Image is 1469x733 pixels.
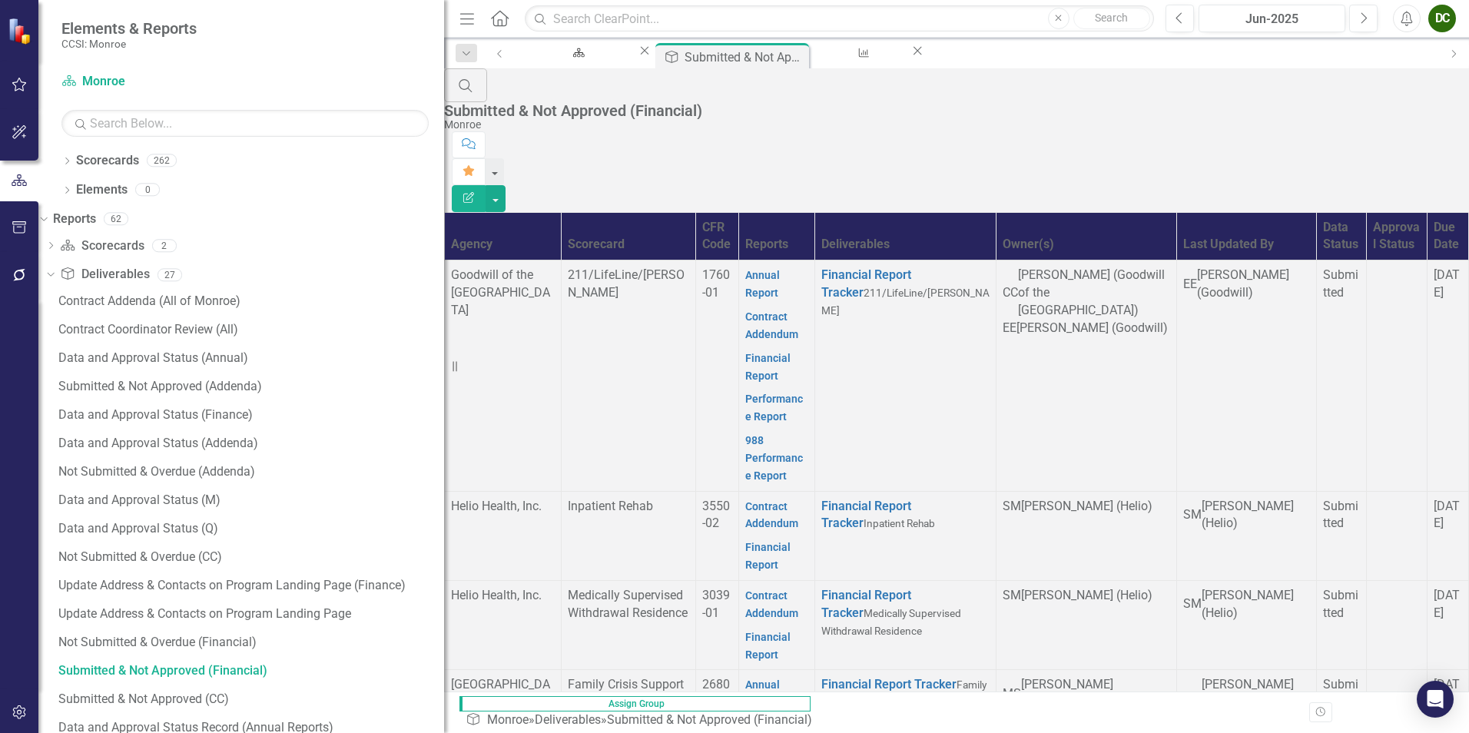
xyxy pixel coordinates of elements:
td: Double-Click to Edit [996,260,1177,491]
a: Financial Report [745,631,791,661]
span: [DATE] [1434,677,1460,709]
img: ClearPoint Strategy [8,18,35,45]
a: Contract Addenda (All of Monroe) [55,289,444,313]
p: [GEOGRAPHIC_DATA] [451,676,555,711]
div: Data and Approval Status (M) [58,493,444,507]
div: Data and Approval Status (Finance) [58,408,444,422]
div: Data and Approval Status (Addenda) [58,436,444,450]
td: Double-Click to Edit [1427,491,1468,580]
td: Double-Click to Edit [1366,491,1427,580]
a: Contract Addendum [745,500,798,530]
div: Update Address & Contacts on Program Landing Page (Finance) [58,579,444,592]
div: [PERSON_NAME] (Helio) [1021,498,1152,516]
div: Deliverables [821,236,990,254]
div: [PERSON_NAME] (Helio) [1202,587,1310,622]
div: Last Updated By [1183,236,1310,254]
div: 62 [104,212,128,225]
button: Jun-2025 [1199,5,1345,32]
div: Submitted & Not Approved (Financial) [607,712,812,727]
td: Double-Click to Edit [1366,260,1427,491]
span: 211/LifeLine/[PERSON_NAME] [821,287,990,317]
a: Financial Report [745,352,791,382]
button: DC [1428,5,1456,32]
div: Submitted & Not Approved (Addenda) [58,380,444,393]
a: Financial Report [745,541,791,571]
div: Owner(s) [1003,236,1170,254]
a: Contract Addendum [745,310,798,340]
span: Submitted [1323,499,1358,531]
span: Family Crisis Support Services [568,677,684,709]
td: Double-Click to Edit [696,491,739,580]
span: 2680-02 [702,677,730,709]
a: Scorecards [60,237,144,255]
div: Submitted & Not Approved (Financial) [685,48,805,67]
td: Double-Click to Edit [1427,260,1468,491]
div: SM [1003,587,1021,605]
div: [GEOGRAPHIC_DATA] [529,58,623,77]
div: Scorecard [568,236,689,254]
td: Double-Click to Edit [445,580,562,669]
td: Double-Click to Edit [1317,260,1367,491]
a: Not Submitted & Overdue (CC) [55,545,444,569]
div: Open Intercom Messenger [1417,681,1454,718]
span: 1760-01 [702,267,730,300]
a: Financial Report [812,43,910,62]
div: Submitted & Not Approved (CC) [58,692,444,706]
td: Double-Click to Edit [445,260,562,491]
td: Double-Click to Edit [739,580,815,669]
td: Double-Click to Edit [1366,580,1427,669]
div: SM [1183,506,1202,524]
a: Submitted & Not Approved (Financial) [55,658,444,683]
td: Double-Click to Edit [1317,491,1367,580]
div: [PERSON_NAME] (Goodwill of the [GEOGRAPHIC_DATA]) [1018,267,1170,320]
div: » » [466,711,818,729]
div: Not Submitted & Overdue (Financial) [58,635,444,649]
div: Data and Approval Status (Q) [58,522,444,536]
td: Double-Click to Edit [996,491,1177,580]
a: Data and Approval Status (Q) [55,516,444,541]
div: Not Submitted & Overdue (Addenda) [58,465,444,479]
td: Double-Click to Edit [996,580,1177,669]
a: Financial Report Tracker [821,677,957,692]
td: Double-Click to Edit [1317,580,1367,669]
div: Reports [745,236,808,254]
div: Agency [451,236,555,254]
a: Submitted & Not Approved (CC) [55,687,444,711]
a: Elements [76,181,128,199]
div: 262 [147,154,177,167]
td: Double-Click to Edit [696,260,739,491]
td: Double-Click to Edit Right Click for Context Menu [815,580,996,669]
a: Monroe [487,712,529,727]
span: Inpatient Rehab [568,499,653,513]
a: Not Submitted & Overdue (Financial) [55,630,444,655]
a: Financial Report Tracker [821,588,911,620]
div: 0 [135,184,160,197]
div: Due Date [1434,219,1462,254]
td: Double-Click to Edit [445,491,562,580]
span: 3039-01 [702,588,730,620]
a: Data and Approval Status (M) [55,488,444,512]
a: Financial Report Tracker [821,267,911,300]
div: [PERSON_NAME] ([GEOGRAPHIC_DATA]) [1021,676,1170,711]
div: Jun-2025 [1204,10,1340,28]
div: [PERSON_NAME] ([GEOGRAPHIC_DATA]) [1202,676,1310,729]
span: Elements & Reports [61,19,197,38]
span: Submitted [1323,267,1358,300]
div: Submitted & Not Approved (Financial) [58,664,444,678]
div: Contract Addenda (All of Monroe) [58,294,444,308]
span: Medically Supervised Withdrawal Residence [568,588,688,620]
div: Contract Coordinator Review (All) [58,323,444,337]
div: [PERSON_NAME] (Helio) [1021,587,1152,605]
a: Data and Approval Status (Finance) [55,403,444,427]
a: Annual Report [745,269,780,299]
td: Double-Click to Edit [739,260,815,491]
a: Submitted & Not Approved (Addenda) [55,374,444,399]
div: Monroe [444,119,1461,131]
a: Annual Report [745,678,780,708]
div: [PERSON_NAME] (Goodwill) [1016,320,1168,337]
div: MS [1003,685,1021,703]
span: Submitted [1323,677,1358,709]
a: Financial Report Tracker [821,499,911,531]
div: SM [1003,498,1021,516]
